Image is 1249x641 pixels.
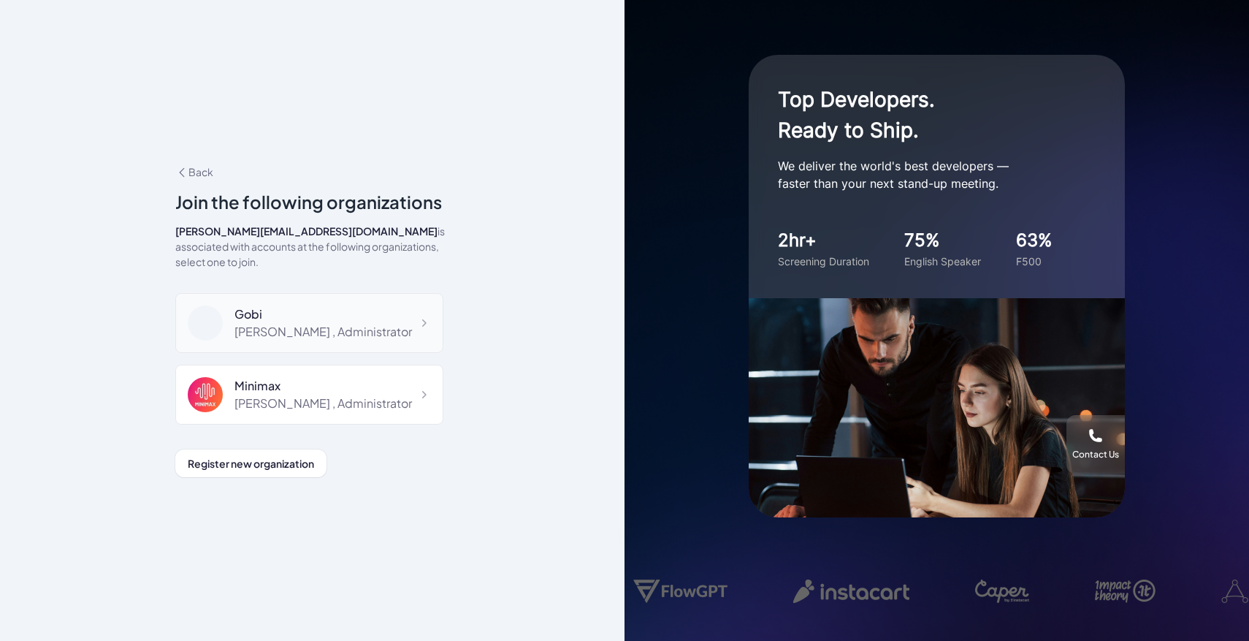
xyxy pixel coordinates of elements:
[188,457,314,470] span: Register new organization
[1016,254,1053,269] div: F500
[234,323,412,341] div: [PERSON_NAME] , Administrator
[234,306,412,323] div: Gobi
[175,450,326,477] button: Register new organization
[175,189,449,215] div: Join the following organizations
[778,227,869,254] div: 2hr+
[1072,449,1119,460] div: Contact Us
[175,165,213,178] span: Back
[778,157,1070,192] p: We deliver the world's best developers — faster than your next stand-up meeting.
[904,227,981,254] div: 75%
[175,224,438,238] span: [PERSON_NAME][EMAIL_ADDRESS][DOMAIN_NAME]
[1066,415,1125,474] button: Contact Us
[778,254,869,269] div: Screening Duration
[175,224,445,268] span: is associated with accounts at the following organizations, select one to join.
[234,377,412,395] div: Minimax
[904,254,981,269] div: English Speaker
[234,395,412,412] div: [PERSON_NAME] , Administrator
[1016,227,1053,254] div: 63%
[778,84,1070,145] h1: Top Developers. Ready to Ship.
[188,377,223,412] img: a83e012bbcf440a196c90261427f0cc7.png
